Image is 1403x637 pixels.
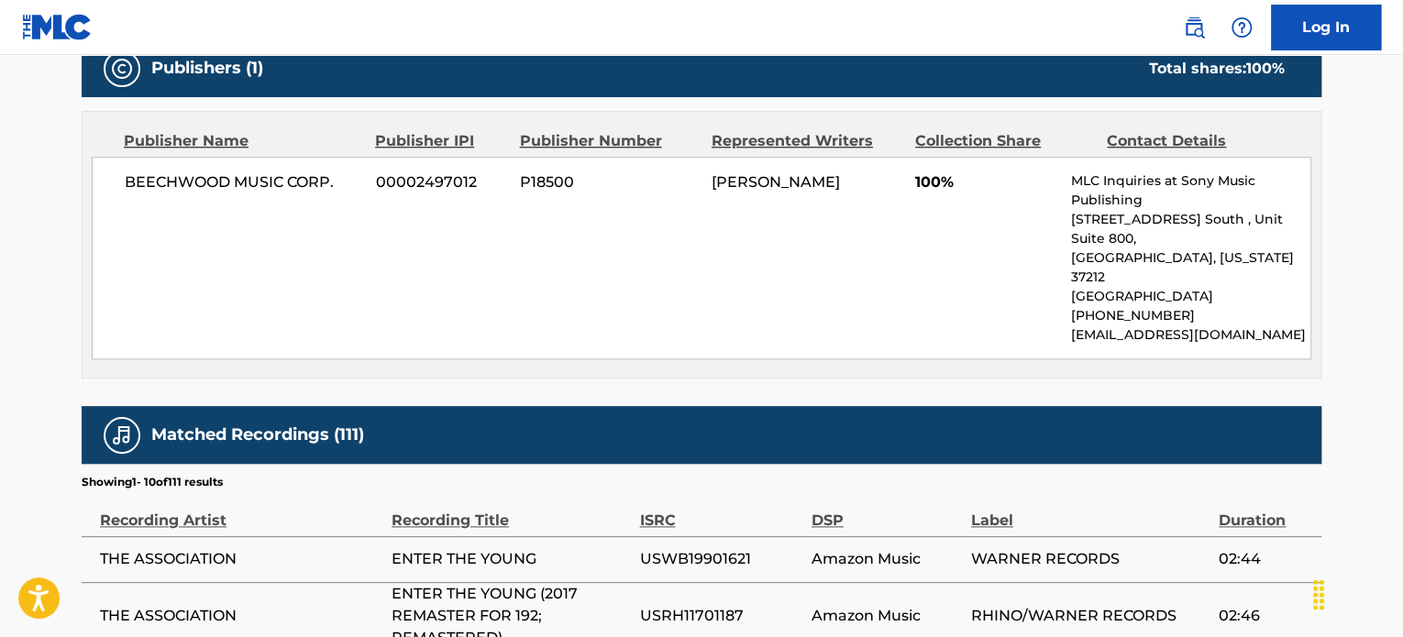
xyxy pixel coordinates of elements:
div: Collection Share [915,130,1093,152]
span: USWB19901621 [639,548,801,570]
div: Help [1223,9,1260,46]
span: WARNER RECORDS [971,548,1210,570]
p: Showing 1 - 10 of 111 results [82,474,223,490]
img: Matched Recordings [111,424,133,446]
span: RHINO/WARNER RECORDS [971,605,1210,627]
span: P18500 [520,171,698,193]
iframe: Chat Widget [1311,549,1403,637]
img: help [1231,16,1253,38]
div: Publisher Number [519,130,697,152]
span: 02:46 [1219,605,1312,627]
h5: Publishers (1) [151,58,263,79]
p: [EMAIL_ADDRESS][DOMAIN_NAME] [1071,325,1310,345]
span: 02:44 [1219,548,1312,570]
h5: Matched Recordings (111) [151,424,364,445]
div: ISRC [639,490,801,532]
img: MLC Logo [22,14,93,40]
span: 100 % [1246,60,1285,77]
span: Amazon Music [812,548,962,570]
span: BEECHWOOD MUSIC CORP. [125,171,362,193]
p: [PHONE_NUMBER] [1071,306,1310,325]
img: search [1183,16,1205,38]
div: Represented Writers [712,130,901,152]
span: [PERSON_NAME] [712,173,840,191]
div: Label [971,490,1210,532]
span: THE ASSOCIATION [100,605,382,627]
div: Drag [1304,567,1333,622]
div: Recording Artist [100,490,382,532]
div: Publisher IPI [375,130,505,152]
div: Contact Details [1107,130,1285,152]
span: Amazon Music [812,605,962,627]
a: Public Search [1176,9,1212,46]
span: 00002497012 [376,171,506,193]
span: USRH11701187 [639,605,801,627]
span: 100% [915,171,1057,193]
div: Publisher Name [124,130,361,152]
div: Total shares: [1149,58,1285,80]
p: [GEOGRAPHIC_DATA], [US_STATE] 37212 [1071,248,1310,287]
span: ENTER THE YOUNG [392,548,630,570]
span: THE ASSOCIATION [100,548,382,570]
div: DSP [812,490,962,532]
img: Publishers [111,58,133,80]
p: [STREET_ADDRESS] South , Unit Suite 800, [1071,210,1310,248]
div: Duration [1219,490,1312,532]
div: Recording Title [392,490,630,532]
p: MLC Inquiries at Sony Music Publishing [1071,171,1310,210]
a: Log In [1271,5,1381,50]
p: [GEOGRAPHIC_DATA] [1071,287,1310,306]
